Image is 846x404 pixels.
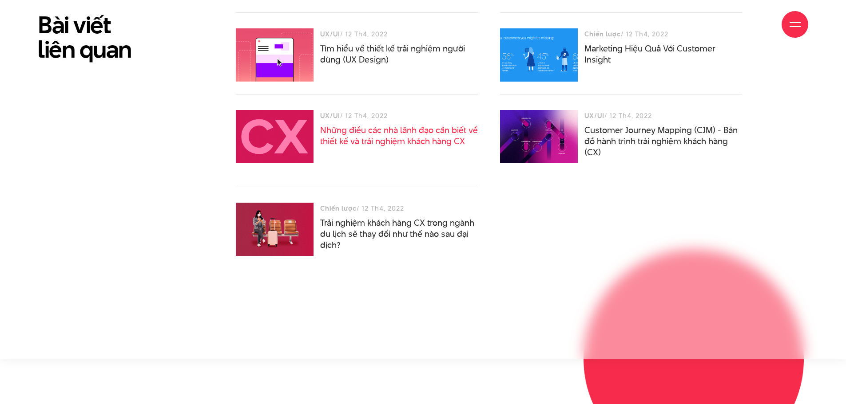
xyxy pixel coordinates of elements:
[320,43,465,66] a: Tìm hiểu về thiết kế trải nghiệm người dùng (UX Design)
[584,43,715,66] a: Marketing Hiệu Quả Với Customer Insight
[320,124,478,147] a: Những điều các nhà lãnh đạo cần biết về thiết kế và trải nghiệm khách hàng CX
[320,203,478,214] div: / 12 Th4, 2022
[320,217,474,251] a: Trải nghiệm khách hàng CX trong ngành du lịch sẽ thay đổi như thế nào sau đại dịch?
[584,110,604,121] h3: UX/UI
[320,110,340,121] h3: UX/UI
[38,12,214,61] h2: Bài viết liên quan
[584,110,742,121] div: / 12 Th4, 2022
[320,203,357,214] h3: Chiến lược
[584,124,738,158] a: Customer Journey Mapping (CJM) - Bản đồ hành trình trải nghiệm khách hàng (CX)
[320,110,478,121] div: / 12 Th4, 2022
